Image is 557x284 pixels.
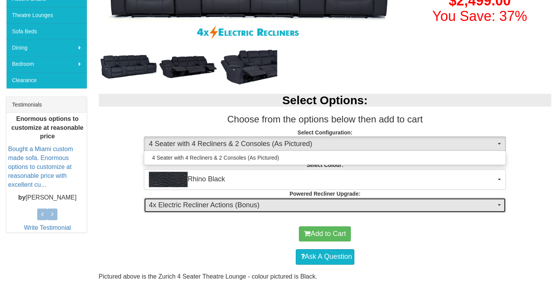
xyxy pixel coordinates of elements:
span: Rhino Black [149,172,496,187]
span: 4 Seater with 4 Recliners & 2 Consoles (As Pictured) [152,154,279,162]
font: You Save: 37% [432,8,527,24]
strong: Powered Recliner Upgrade: [290,191,360,197]
button: Add to Cart [299,226,351,242]
button: 4x Electric Recliner Actions (Bonus) [144,198,506,213]
img: Rhino Black [149,172,188,187]
strong: Select Colour: [307,162,343,168]
button: 4 Seater with 4 Recliners & 2 Consoles (As Pictured) [144,136,506,152]
a: Ask A Question [296,249,354,265]
a: Bought a Miami custom made sofa. Enormous options to customize at reasonable price with excellent... [8,146,73,188]
h3: Choose from the options below then add to cart [99,114,552,124]
button: Rhino BlackRhino Black [144,169,506,190]
a: Clearance [6,72,87,88]
span: 4 Seater with 4 Recliners & 2 Consoles (As Pictured) [149,139,496,149]
div: Testimonials [6,97,87,113]
a: Sofa Beds [6,23,87,40]
a: Theatre Lounges [6,7,87,23]
b: Select Options: [282,94,367,107]
a: Bedroom [6,56,87,72]
b: by [18,194,26,201]
strong: Select Configuration: [297,129,352,136]
p: [PERSON_NAME] [8,193,87,202]
a: Dining [6,40,87,56]
span: 4x Electric Recliner Actions (Bonus) [149,200,496,210]
a: Write Testimonial [24,224,71,231]
b: Enormous options to customize at reasonable price [11,115,83,140]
